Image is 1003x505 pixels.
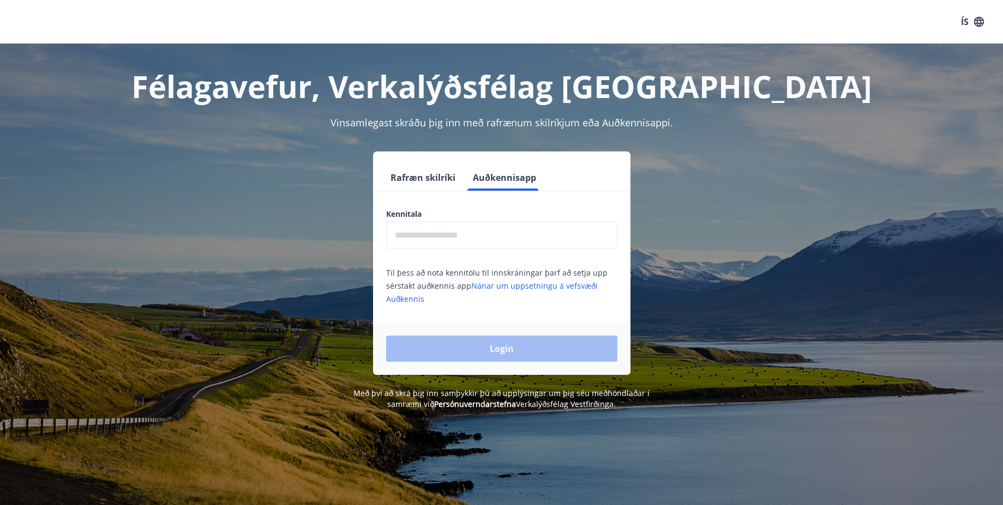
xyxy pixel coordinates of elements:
a: Nánar um uppsetningu á vefsvæði Auðkennis [386,281,598,304]
label: Kennitala [386,209,617,220]
span: Til þess að nota kennitölu til innskráningar þarf að setja upp sérstakt auðkennis app [386,267,608,304]
button: Rafræn skilríki [386,165,460,191]
button: Auðkennisapp [469,165,540,191]
h1: Félagavefur, Verkalýðsfélag [GEOGRAPHIC_DATA] [122,65,881,107]
a: Persónuverndarstefna [434,399,516,409]
button: ÍS [955,12,990,32]
span: Vinsamlegast skráðu þig inn með rafrænum skilríkjum eða Auðkennisappi. [331,116,673,129]
span: Með því að skrá þig inn samþykkir þú að upplýsingar um þig séu meðhöndlaðar í samræmi við Verkalý... [353,388,650,409]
